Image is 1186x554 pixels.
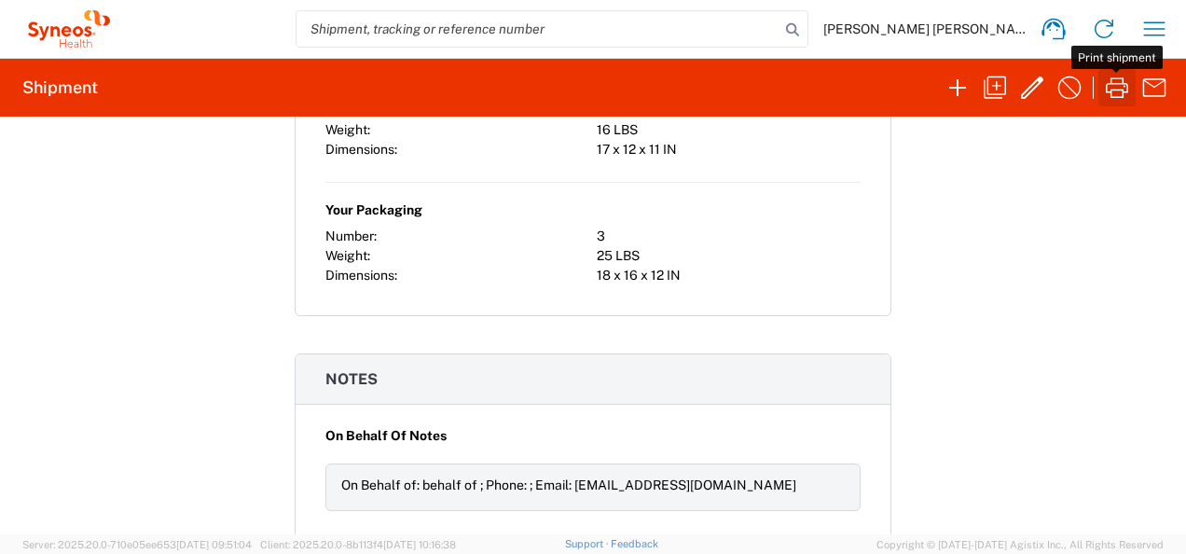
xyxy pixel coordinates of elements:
[325,370,378,388] span: Notes
[325,248,370,263] span: Weight:
[341,476,845,495] div: On Behalf of: behalf of ; Phone: ; Email: [EMAIL_ADDRESS][DOMAIN_NAME]
[597,266,861,285] div: 18 x 16 x 12 IN
[611,538,658,549] a: Feedback
[597,246,861,266] div: 25 LBS
[22,76,98,99] h2: Shipment
[325,122,370,137] span: Weight:
[325,426,447,446] span: On Behalf Of Notes
[22,539,252,550] span: Server: 2025.20.0-710e05ee653
[325,201,422,220] span: Your Packaging
[383,539,456,550] span: [DATE] 10:16:38
[597,120,861,140] div: 16 LBS
[597,140,861,159] div: 17 x 12 x 11 IN
[876,536,1164,553] span: Copyright © [DATE]-[DATE] Agistix Inc., All Rights Reserved
[325,142,397,157] span: Dimensions:
[597,227,861,246] div: 3
[823,21,1028,37] span: [PERSON_NAME] [PERSON_NAME]
[260,539,456,550] span: Client: 2025.20.0-8b113f4
[325,229,377,243] span: Number:
[325,268,397,283] span: Dimensions:
[565,538,612,549] a: Support
[176,539,252,550] span: [DATE] 09:51:04
[296,11,779,47] input: Shipment, tracking or reference number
